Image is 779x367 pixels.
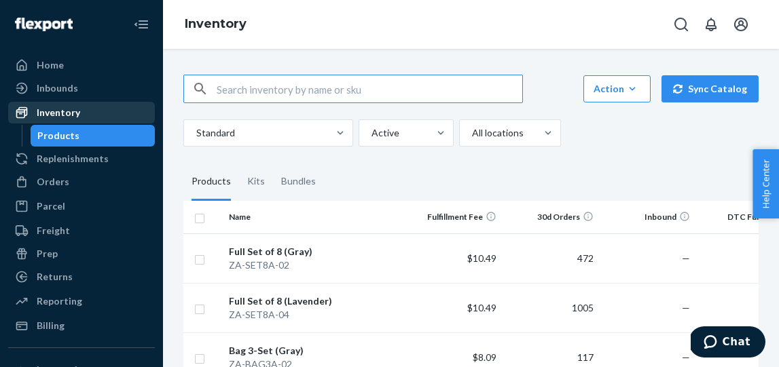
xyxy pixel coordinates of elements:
[37,270,73,284] div: Returns
[8,315,155,336] a: Billing
[682,252,690,264] span: —
[37,106,80,119] div: Inventory
[467,252,496,264] span: $10.49
[698,11,725,38] button: Open notifications
[662,75,759,102] button: Sync Catalog
[727,11,755,38] button: Open account menu
[37,224,70,237] div: Freight
[682,351,690,363] span: —
[682,302,690,313] span: —
[405,201,503,233] th: Fulfillment Fee
[8,171,155,193] a: Orders
[174,5,257,44] ol: breadcrumbs
[753,149,779,218] button: Help Center
[217,75,522,102] input: Search inventory by name or sku
[229,294,399,308] div: Full Set of 8 (Lavender)
[467,302,496,313] span: $10.49
[583,75,651,102] button: Action
[599,201,696,233] th: Inbound
[502,201,599,233] th: 30d Orders
[281,163,316,201] div: Bundles
[8,195,155,217] a: Parcel
[37,294,82,308] div: Reporting
[8,290,155,312] a: Reporting
[37,152,109,166] div: Replenishments
[31,125,156,147] a: Products
[473,351,496,363] span: $8.09
[594,82,640,96] div: Action
[8,243,155,265] a: Prep
[8,266,155,288] a: Returns
[37,58,64,72] div: Home
[370,126,372,140] input: Active
[502,283,599,332] td: 1005
[691,326,765,360] iframe: Opens a widget where you can chat to one of our agents
[229,245,399,258] div: Full Set of 8 (Gray)
[15,18,73,31] img: Flexport logo
[185,16,247,31] a: Inventory
[8,77,155,99] a: Inbounds
[8,148,155,170] a: Replenishments
[229,308,399,322] div: ZA-SET8A-04
[8,54,155,76] a: Home
[37,175,69,189] div: Orders
[502,233,599,283] td: 472
[37,247,58,260] div: Prep
[247,163,265,201] div: Kits
[37,129,79,142] div: Products
[8,102,155,123] a: Inventory
[223,201,405,233] th: Name
[195,126,196,140] input: Standard
[668,11,695,38] button: Open Search Box
[229,258,399,272] div: ZA-SET8A-02
[37,81,78,95] div: Inbounds
[471,126,472,140] input: All locations
[8,220,155,242] a: Freight
[192,163,231,201] div: Products
[37,319,65,332] div: Billing
[128,11,155,38] button: Close Navigation
[37,199,65,213] div: Parcel
[229,344,399,358] div: Bag 3-Set (Gray)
